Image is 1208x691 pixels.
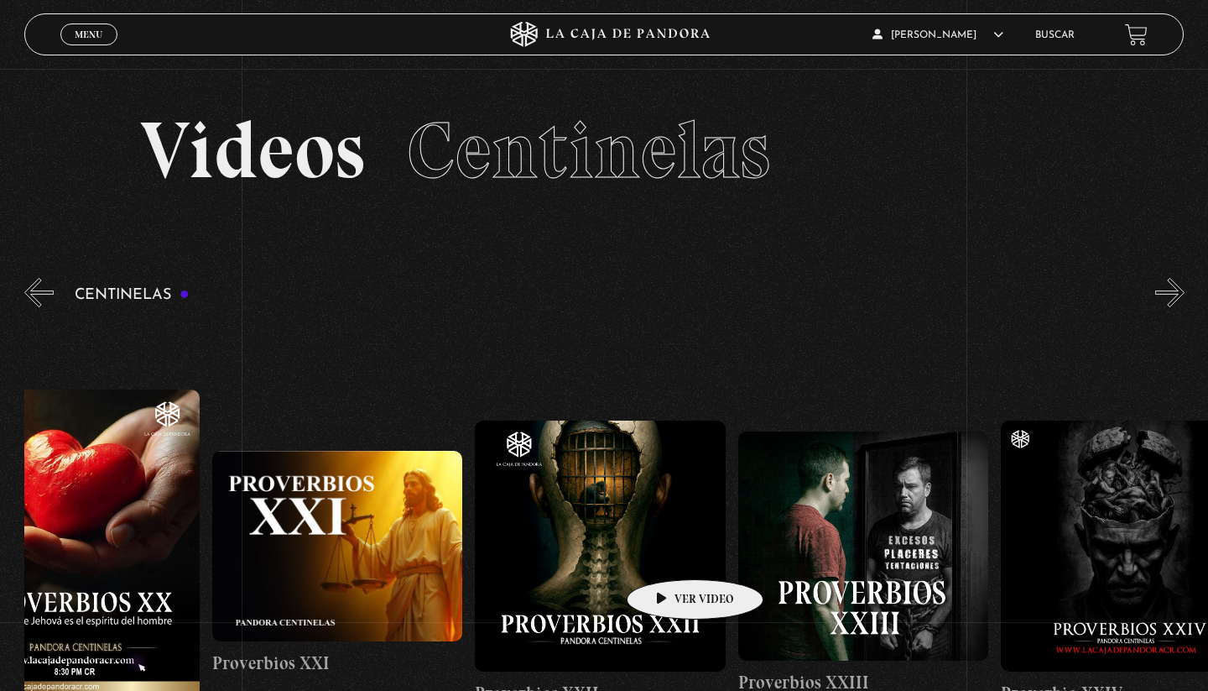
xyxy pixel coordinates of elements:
[212,650,463,677] h4: Proverbios XXI
[24,278,54,307] button: Previous
[75,29,102,39] span: Menu
[1035,30,1075,40] a: Buscar
[75,287,190,303] h3: Centinelas
[140,111,1068,191] h2: Videos
[872,30,1003,40] span: [PERSON_NAME]
[1155,278,1185,307] button: Next
[70,44,109,55] span: Cerrar
[1125,24,1148,46] a: View your shopping cart
[407,102,770,198] span: Centinelas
